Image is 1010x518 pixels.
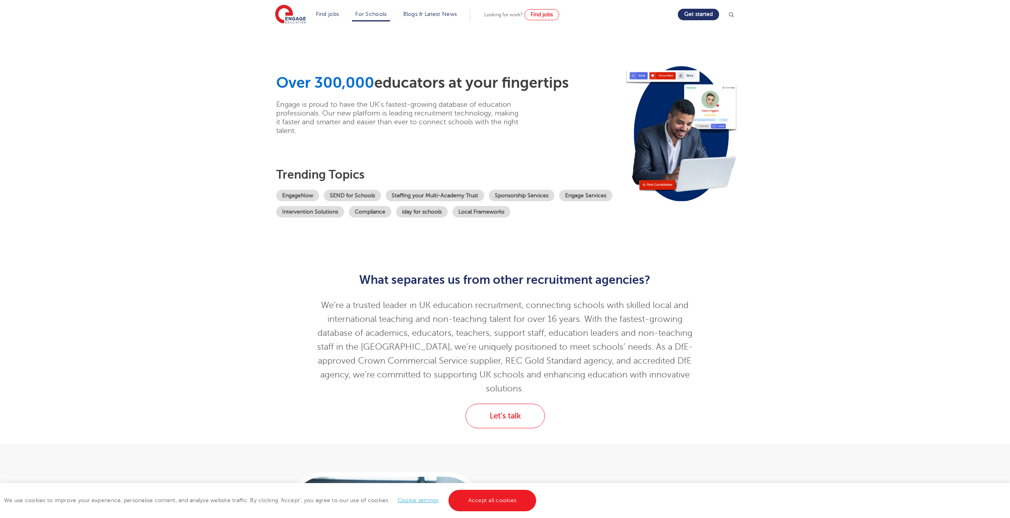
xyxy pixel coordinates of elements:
[276,74,621,92] h1: educators at your fingertips
[275,5,306,25] img: Engage Education
[452,206,510,218] a: Local Frameworks
[276,190,319,201] a: EngageNow
[484,12,523,17] span: Looking for work?
[448,490,537,511] a: Accept all cookies
[531,12,553,17] span: Find jobs
[349,206,391,218] a: Compliance
[276,100,520,135] p: Engage is proud to have the UK’s fastest-growing database of education professionals. Our new pla...
[398,497,439,503] a: Cookie settings
[310,273,700,287] h2: What separates us from other recruitment agencies?
[386,190,484,201] a: Staffing your Multi-Academy Trust
[524,9,559,20] a: Find jobs
[355,11,387,17] a: For Schools
[466,404,545,428] a: Let's talk
[276,206,344,218] a: Intervention Solutions
[678,9,719,20] a: Get started
[516,482,693,495] h2: We can help with
[4,497,538,503] span: We use cookies to improve your experience, personalise content, and analyse website traffic. By c...
[403,11,457,17] a: Blogs & Latest News
[324,190,381,201] a: SEND for Schools
[276,168,621,182] h3: Trending topics
[316,11,339,17] a: Find jobs
[396,206,448,218] a: iday for schools
[489,190,554,201] a: Sponsorship Services
[559,190,612,201] a: Engage Services
[276,74,374,91] span: Over 300,000
[310,298,700,396] p: We’re a trusted leader in UK education recruitment, connecting schools with skilled local and int...
[625,60,738,208] img: Image for: Looking for staff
